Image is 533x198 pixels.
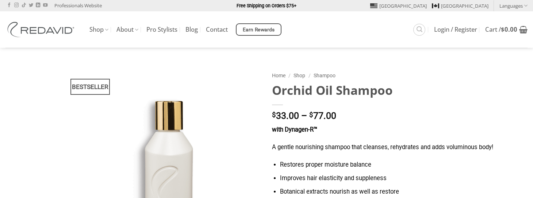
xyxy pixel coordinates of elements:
[499,0,528,11] a: Languages
[485,22,528,38] a: View cart
[206,23,228,36] a: Contact
[314,73,335,78] a: Shampoo
[280,160,500,170] li: Restores proper moisture balance
[280,187,500,197] li: Botanical extracts nourish as well as restore
[301,110,307,121] span: –
[5,22,78,37] img: REDAVID Salon Products | United States
[22,3,26,8] a: Follow on TikTok
[272,73,285,78] a: Home
[14,3,19,8] a: Follow on Instagram
[294,73,305,78] a: Shop
[288,73,291,78] span: /
[146,23,177,36] a: Pro Stylists
[29,3,33,8] a: Follow on Twitter
[272,143,500,152] p: A gentle nourishing shampoo that cleanses, rehydrates and adds voluminous body!
[413,24,425,36] a: Search
[7,3,11,8] a: Follow on Facebook
[370,0,427,11] a: [GEOGRAPHIC_DATA]
[185,23,198,36] a: Blog
[89,23,108,37] a: Shop
[43,3,47,8] a: Follow on YouTube
[272,71,500,80] nav: Breadcrumb
[434,27,477,32] span: Login / Register
[432,0,488,11] a: [GEOGRAPHIC_DATA]
[36,3,40,8] a: Follow on LinkedIn
[501,25,505,34] span: $
[308,73,311,78] span: /
[501,25,517,34] bdi: 0.00
[485,27,517,32] span: Cart /
[236,23,281,36] a: Earn Rewards
[309,110,336,121] bdi: 77.00
[272,110,299,121] bdi: 33.00
[116,23,138,37] a: About
[237,3,296,8] strong: Free Shipping on Orders $75+
[243,26,275,34] span: Earn Rewards
[309,112,313,119] span: $
[272,112,276,119] span: $
[272,126,317,133] strong: with Dynagen-R™
[280,174,500,183] li: Improves hair elasticity and suppleness
[272,82,500,98] h1: Orchid Oil Shampoo
[434,23,477,36] a: Login / Register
